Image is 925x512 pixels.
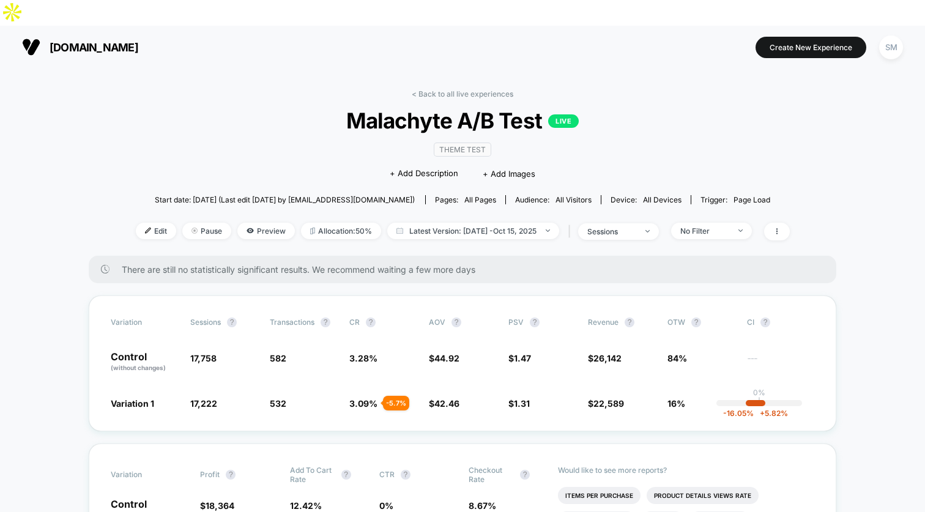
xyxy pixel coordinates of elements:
button: SM [875,35,907,60]
span: Start date: [DATE] (Last edit [DATE] by [EMAIL_ADDRESS][DOMAIN_NAME]) [155,195,415,204]
span: Pause [182,223,231,239]
button: ? [760,317,770,327]
button: ? [691,317,701,327]
span: All Visitors [555,195,592,204]
button: [DOMAIN_NAME] [18,37,142,57]
span: Preview [237,223,295,239]
div: Audience: [515,195,592,204]
span: $ [429,398,459,409]
img: end [738,229,743,232]
span: $ [508,398,530,409]
img: Visually logo [22,38,40,56]
span: + Add Images [483,169,535,179]
span: Edit [136,223,176,239]
span: 1.47 [514,353,531,363]
button: ? [530,317,540,327]
span: Profit [200,470,220,479]
span: Allocation: 50% [301,223,381,239]
span: 3.28 % [349,353,377,363]
img: rebalance [310,228,315,234]
span: Sessions [190,317,221,327]
span: 44.92 [434,353,459,363]
span: 1.31 [514,398,530,409]
span: all devices [643,195,682,204]
span: 582 [270,353,286,363]
span: Revenue [588,317,619,327]
button: ? [341,470,351,480]
span: all pages [464,195,496,204]
span: $ [200,500,234,511]
span: 26,142 [593,353,622,363]
span: 16% [667,398,685,409]
span: There are still no statistically significant results. We recommend waiting a few more days [122,264,812,275]
span: [DOMAIN_NAME] [50,41,138,54]
img: calendar [396,228,403,234]
span: Variation [111,317,178,327]
span: + Add Description [390,168,458,180]
span: CR [349,317,360,327]
button: ? [321,317,330,327]
img: edit [145,228,151,234]
span: + [760,409,765,418]
img: end [645,230,650,232]
span: 17,222 [190,398,217,409]
div: No Filter [680,226,729,236]
span: 42.46 [434,398,459,409]
button: ? [227,317,237,327]
p: LIVE [548,114,579,128]
button: ? [401,470,410,480]
span: $ [588,398,624,409]
p: Would like to see more reports? [558,466,814,475]
span: 3.09 % [349,398,377,409]
button: ? [451,317,461,327]
div: sessions [587,227,636,236]
div: - 5.7 % [383,396,409,410]
div: Trigger: [700,195,770,204]
span: Transactions [270,317,314,327]
p: Control [111,352,178,373]
span: -16.05 % [723,409,754,418]
span: 0 % [379,500,393,511]
span: Device: [601,195,691,204]
span: CI [747,317,814,327]
span: --- [747,355,814,373]
img: end [191,228,198,234]
span: 12.42 % [290,500,322,511]
span: 18,364 [206,500,234,511]
span: Malachyte A/B Test [168,108,757,133]
span: Latest Version: [DATE] - Oct 15, 2025 [387,223,559,239]
li: Items Per Purchase [558,487,641,504]
span: CTR [379,470,395,479]
span: 22,589 [593,398,624,409]
span: Theme Test [434,143,491,157]
button: ? [625,317,634,327]
li: Product Details Views Rate [647,487,759,504]
div: Pages: [435,195,496,204]
button: ? [226,470,236,480]
span: Variation 1 [111,398,154,409]
span: Variation [111,466,178,484]
p: 0% [753,388,765,397]
span: $ [588,353,622,363]
span: $ [508,353,531,363]
button: ? [366,317,376,327]
span: PSV [508,317,524,327]
span: 84% [667,353,687,363]
span: Add To Cart Rate [290,466,335,484]
div: SM [879,35,903,59]
span: OTW [667,317,735,327]
span: 8.67 % [469,500,496,511]
button: ? [520,470,530,480]
span: | [565,223,578,240]
a: < Back to all live experiences [412,89,513,98]
span: (without changes) [111,364,166,371]
span: 532 [270,398,286,409]
span: AOV [429,317,445,327]
p: | [758,397,760,406]
img: end [546,229,550,232]
span: Checkout Rate [469,466,514,484]
span: Page Load [734,195,770,204]
span: 17,758 [190,353,217,363]
span: 5.82 % [754,409,788,418]
button: Create New Experience [756,37,866,58]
